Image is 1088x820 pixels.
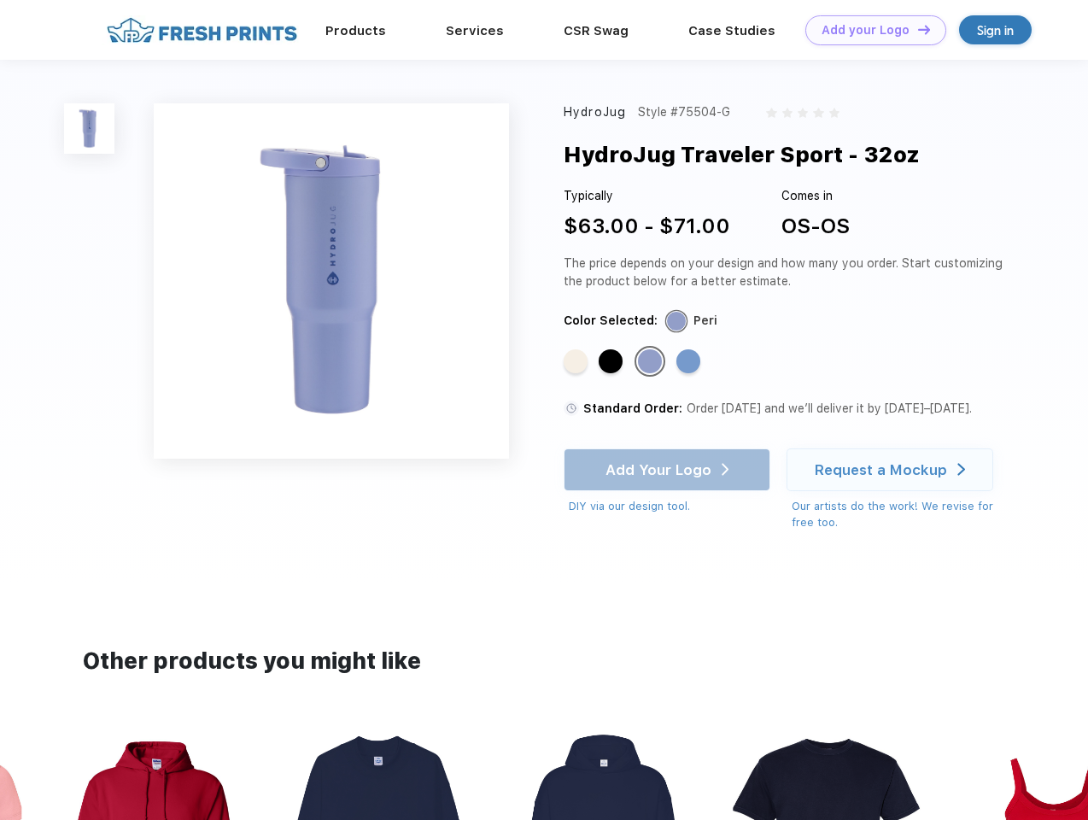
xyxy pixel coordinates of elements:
[781,187,850,205] div: Comes in
[83,645,1004,678] div: Other products you might like
[638,349,662,373] div: Peri
[325,23,386,38] a: Products
[564,401,579,416] img: standard order
[822,23,910,38] div: Add your Logo
[564,103,626,121] div: HydroJug
[564,138,920,171] div: HydroJug Traveler Sport - 32oz
[918,25,930,34] img: DT
[564,187,730,205] div: Typically
[693,312,717,330] div: Peri
[792,498,1009,531] div: Our artists do the work! We revise for free too.
[829,108,839,118] img: gray_star.svg
[781,211,850,242] div: OS-OS
[599,349,623,373] div: Black
[782,108,793,118] img: gray_star.svg
[766,108,776,118] img: gray_star.svg
[564,349,588,373] div: Cream
[815,461,947,478] div: Request a Mockup
[676,349,700,373] div: Light Blue
[102,15,302,45] img: fo%20logo%202.webp
[564,255,1009,290] div: The price depends on your design and how many you order. Start customizing the product below for ...
[813,108,823,118] img: gray_star.svg
[569,498,770,515] div: DIY via our design tool.
[64,103,114,154] img: func=resize&h=100
[564,312,658,330] div: Color Selected:
[959,15,1032,44] a: Sign in
[977,20,1014,40] div: Sign in
[687,401,972,415] span: Order [DATE] and we’ll deliver it by [DATE]–[DATE].
[154,103,509,459] img: func=resize&h=640
[583,401,682,415] span: Standard Order:
[638,103,730,121] div: Style #75504-G
[798,108,808,118] img: gray_star.svg
[564,211,730,242] div: $63.00 - $71.00
[957,463,965,476] img: white arrow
